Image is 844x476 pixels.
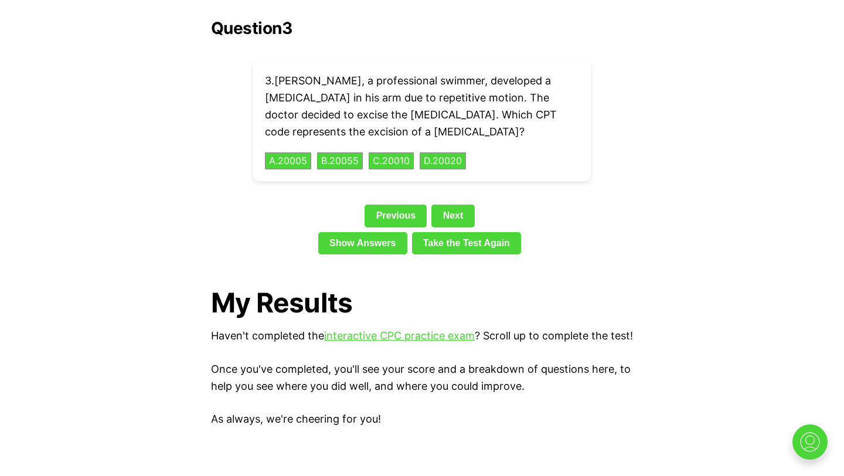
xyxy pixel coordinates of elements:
a: Previous [365,205,427,227]
a: interactive CPC practice exam [324,329,475,342]
p: 3 . [PERSON_NAME], a professional swimmer, developed a [MEDICAL_DATA] in his arm due to repetitiv... [265,73,579,140]
p: As always, we're cheering for you! [211,411,633,428]
a: Next [431,205,474,227]
button: A.20005 [265,152,311,170]
a: Show Answers [318,232,407,254]
button: D.20020 [420,152,466,170]
iframe: portal-trigger [782,419,844,476]
h1: My Results [211,287,633,318]
h2: Question 3 [211,19,633,38]
p: Haven't completed the ? Scroll up to complete the test! [211,328,633,345]
button: B.20055 [317,152,363,170]
button: C.20010 [369,152,414,170]
p: Once you've completed, you'll see your score and a breakdown of questions here, to help you see w... [211,361,633,395]
a: Take the Test Again [412,232,522,254]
